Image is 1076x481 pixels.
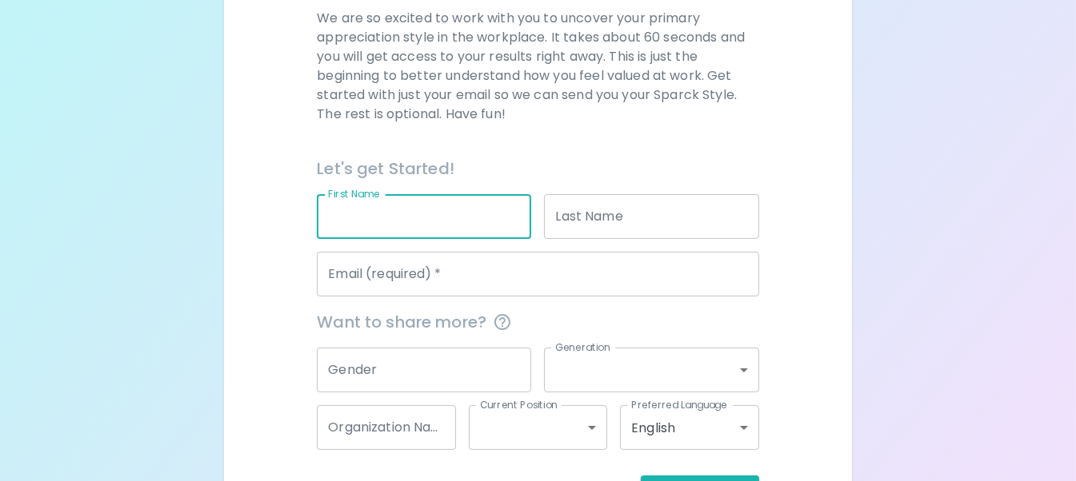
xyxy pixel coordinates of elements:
[555,340,610,354] label: Generation
[620,405,758,450] div: English
[480,398,558,411] label: Current Position
[317,156,758,181] h6: Let's get Started!
[493,312,512,332] svg: This information is completely confidential and only used for aggregated appreciation studies at ...
[328,187,380,201] label: First Name
[317,309,758,335] span: Want to share more?
[317,9,758,124] p: We are so excited to work with you to uncover your primary appreciation style in the workplace. I...
[631,398,727,411] label: Preferred Language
